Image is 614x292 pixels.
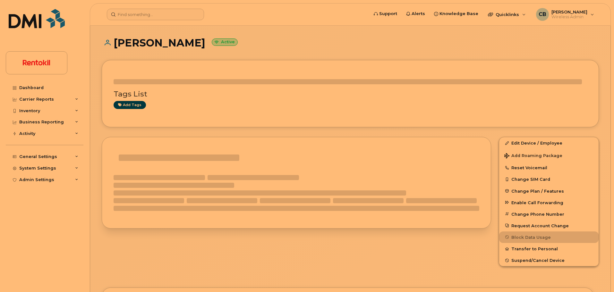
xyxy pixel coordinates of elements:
[499,254,599,266] button: Suspend/Cancel Device
[511,188,564,193] span: Change Plan / Features
[499,220,599,231] button: Request Account Change
[511,258,565,263] span: Suspend/Cancel Device
[499,185,599,197] button: Change Plan / Features
[499,243,599,254] button: Transfer to Personal
[102,37,599,48] h1: [PERSON_NAME]
[499,197,599,208] button: Enable Call Forwarding
[499,137,599,149] a: Edit Device / Employee
[114,101,146,109] a: Add tags
[511,200,563,205] span: Enable Call Forwarding
[499,208,599,220] button: Change Phone Number
[499,173,599,185] button: Change SIM Card
[212,38,238,46] small: Active
[114,90,587,98] h3: Tags List
[504,153,562,159] span: Add Roaming Package
[499,162,599,173] button: Reset Voicemail
[499,231,599,243] button: Block Data Usage
[499,149,599,162] button: Add Roaming Package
